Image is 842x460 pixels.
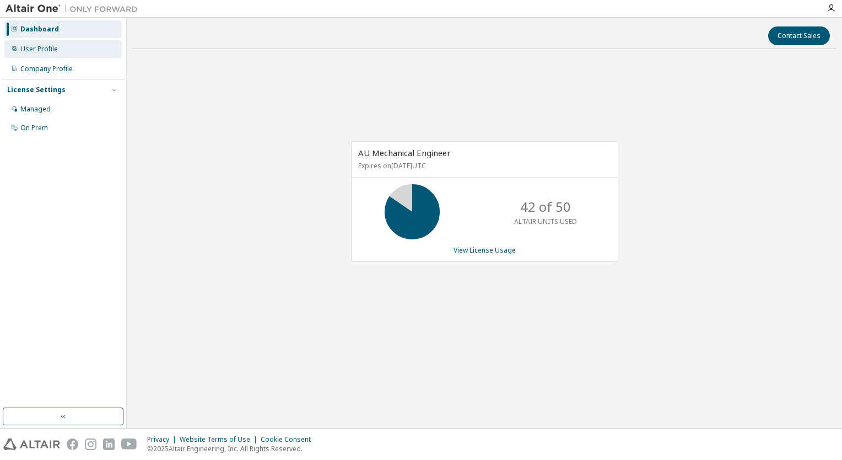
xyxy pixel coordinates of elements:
[67,438,78,450] img: facebook.svg
[3,438,60,450] img: altair_logo.svg
[147,444,317,453] p: © 2025 Altair Engineering, Inc. All Rights Reserved.
[180,435,261,444] div: Website Terms of Use
[20,25,59,34] div: Dashboard
[6,3,143,14] img: Altair One
[103,438,115,450] img: linkedin.svg
[20,105,51,114] div: Managed
[20,65,73,73] div: Company Profile
[261,435,317,444] div: Cookie Consent
[358,161,608,170] p: Expires on [DATE] UTC
[20,124,48,132] div: On Prem
[20,45,58,54] div: User Profile
[7,85,66,94] div: License Settings
[121,438,137,450] img: youtube.svg
[520,197,571,216] p: 42 of 50
[85,438,96,450] img: instagram.svg
[768,26,830,45] button: Contact Sales
[147,435,180,444] div: Privacy
[454,245,516,255] a: View License Usage
[514,217,577,226] p: ALTAIR UNITS USED
[358,147,451,158] span: AU Mechanical Engineer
